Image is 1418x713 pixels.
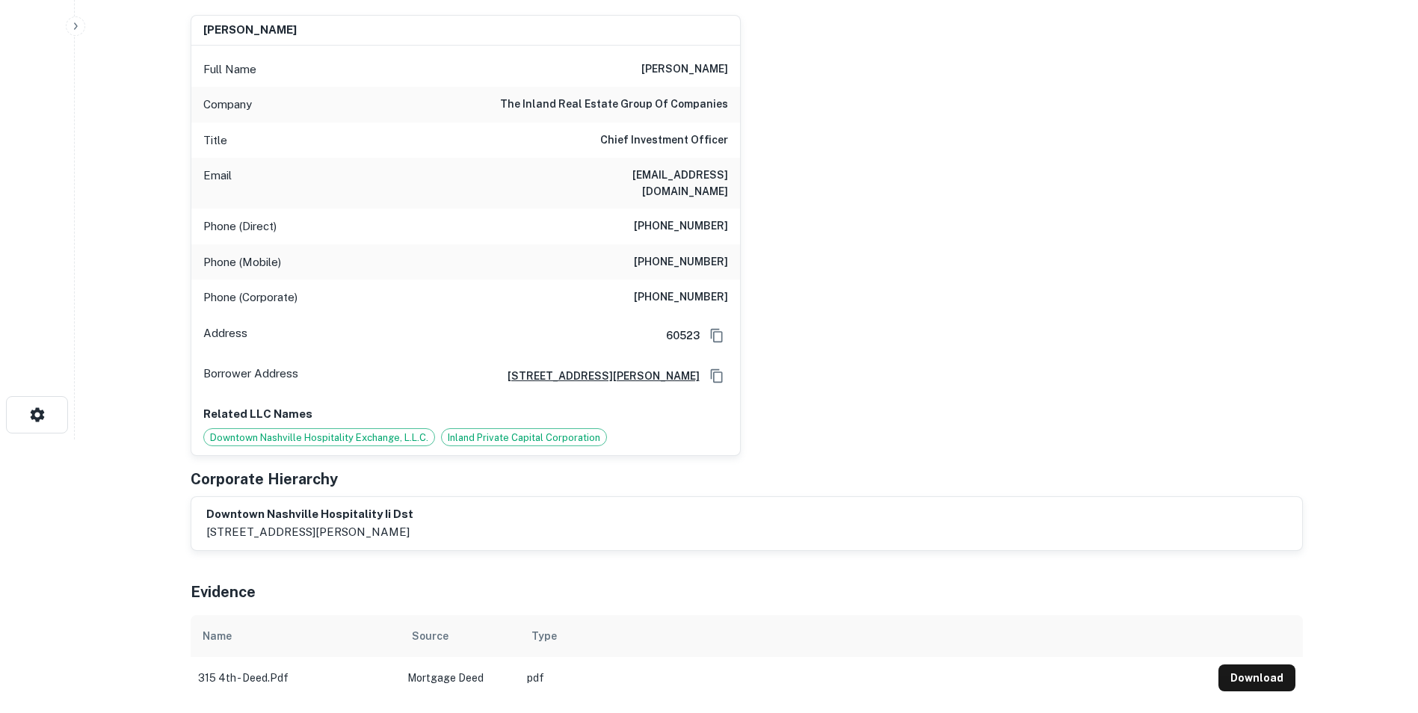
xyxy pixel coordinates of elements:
th: Name [191,615,400,657]
h6: Chief Investment Officer [600,132,728,149]
p: [STREET_ADDRESS][PERSON_NAME] [206,523,413,541]
p: Related LLC Names [203,405,728,423]
p: Full Name [203,61,256,78]
h6: the inland real estate group of companies [500,96,728,114]
p: Phone (Direct) [203,217,277,235]
p: Borrower Address [203,365,298,387]
p: Company [203,96,252,114]
h6: [PERSON_NAME] [203,22,297,39]
h6: 60523 [654,327,700,344]
th: Source [400,615,520,657]
h5: Corporate Hierarchy [191,468,338,490]
button: Download [1218,664,1295,691]
div: Type [531,627,557,645]
h6: [PERSON_NAME] [641,61,728,78]
button: Copy Address [706,365,728,387]
div: Source [412,627,448,645]
td: pdf [520,657,1211,699]
h6: [PHONE_NUMBER] [634,217,728,235]
h6: [PHONE_NUMBER] [634,253,728,271]
p: Email [203,167,232,200]
h6: [EMAIL_ADDRESS][DOMAIN_NAME] [549,167,728,200]
td: 315 4th - deed.pdf [191,657,400,699]
div: Name [203,627,232,645]
th: Type [520,615,1211,657]
button: Copy Address [706,324,728,347]
td: Mortgage Deed [400,657,520,699]
h6: downtown nashville hospitality ii dst [206,506,413,523]
p: Phone (Mobile) [203,253,281,271]
p: Phone (Corporate) [203,288,298,306]
a: [STREET_ADDRESS][PERSON_NAME] [496,368,700,384]
iframe: Chat Widget [1343,593,1418,665]
h6: [PHONE_NUMBER] [634,288,728,306]
p: Title [203,132,227,149]
div: scrollable content [191,615,1303,699]
span: Inland Private Capital Corporation [442,430,606,445]
h5: Evidence [191,581,256,603]
span: Downtown Nashville Hospitality Exchange, L.L.C. [204,430,434,445]
p: Address [203,324,247,347]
